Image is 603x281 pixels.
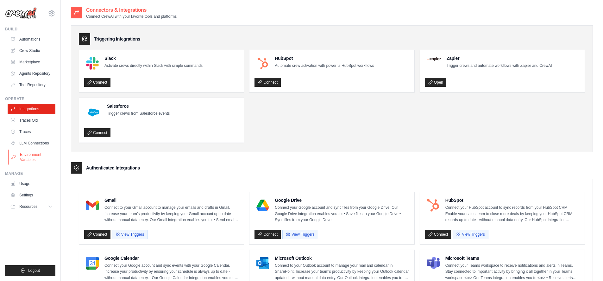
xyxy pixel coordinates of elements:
[8,138,55,148] a: LLM Connections
[5,7,37,19] img: Logo
[86,105,101,120] img: Salesforce Logo
[104,255,239,261] h4: Google Calendar
[104,197,239,203] h4: Gmail
[447,55,552,61] h4: Zapier
[445,255,580,261] h4: Microsoft Teams
[256,199,269,212] img: Google Drive Logo
[8,127,55,137] a: Traces
[8,80,55,90] a: Tool Repository
[445,205,580,223] p: Connect your HubSpot account to sync records from your HubSpot CRM. Enable your sales team to clo...
[28,268,40,273] span: Logout
[8,150,56,165] a: Environment Variables
[104,55,203,61] h4: Slack
[282,230,318,239] button: View Triggers
[447,63,552,69] p: Trigger crews and automate workflows with Zapier and CrewAI
[8,104,55,114] a: Integrations
[112,230,148,239] button: View Triggers
[256,257,269,270] img: Microsoft Outlook Logo
[254,78,281,87] a: Connect
[5,171,55,176] div: Manage
[84,128,110,137] a: Connect
[8,34,55,44] a: Automations
[86,57,99,70] img: Slack Logo
[453,230,488,239] button: View Triggers
[427,199,440,212] img: HubSpot Logo
[275,205,409,223] p: Connect your Google account and sync files from your Google Drive. Our Google Drive integration e...
[425,78,446,87] a: Open
[19,204,37,209] span: Resources
[86,6,177,14] h2: Connectors & Integrations
[427,57,441,61] img: Zapier Logo
[104,205,239,223] p: Connect to your Gmail account to manage your emails and drafts in Gmail. Increase your team’s pro...
[275,197,409,203] h4: Google Drive
[104,63,203,69] p: Activate crews directly within Slack with simple commands
[8,115,55,125] a: Traces Old
[5,27,55,32] div: Build
[86,257,99,270] img: Google Calendar Logo
[8,57,55,67] a: Marketplace
[8,190,55,200] a: Settings
[8,201,55,212] button: Resources
[107,111,170,117] p: Trigger crews from Salesforce events
[275,63,374,69] p: Automate crew activation with powerful HubSpot workflows
[425,230,451,239] a: Connect
[445,197,580,203] h4: HubSpot
[86,165,140,171] h3: Authenticated Integrations
[8,179,55,189] a: Usage
[107,103,170,109] h4: Salesforce
[254,230,281,239] a: Connect
[86,199,99,212] img: Gmail Logo
[5,96,55,101] div: Operate
[84,78,110,87] a: Connect
[256,57,269,70] img: HubSpot Logo
[94,36,140,42] h3: Triggering Integrations
[84,230,110,239] a: Connect
[86,14,177,19] p: Connect CrewAI with your favorite tools and platforms
[8,68,55,79] a: Agents Repository
[5,265,55,276] button: Logout
[427,257,440,270] img: Microsoft Teams Logo
[275,255,409,261] h4: Microsoft Outlook
[275,55,374,61] h4: HubSpot
[8,46,55,56] a: Crew Studio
